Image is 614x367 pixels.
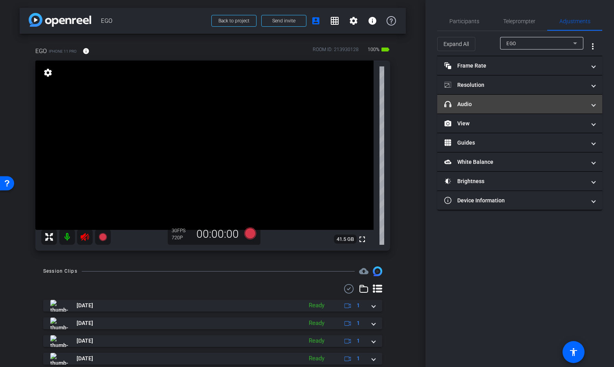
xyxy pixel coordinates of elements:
div: Ready [305,319,328,328]
button: More Options for Adjustments Panel [583,37,602,56]
span: 41.5 GB [334,235,357,244]
span: EGO [506,41,516,46]
span: Back to project [218,18,249,24]
span: EGO [101,13,207,29]
span: 100% [367,43,381,56]
mat-expansion-panel-header: thumb-nail[DATE]Ready1 [43,300,382,312]
mat-expansion-panel-header: White Balance [437,152,602,171]
span: Adjustments [559,18,590,24]
mat-panel-title: Frame Rate [444,62,586,70]
button: Back to project [211,15,257,27]
span: Teleprompter [503,18,535,24]
span: Destinations for your clips [359,266,368,276]
span: 1 [357,301,360,310]
span: [DATE] [77,319,93,327]
div: Ready [305,336,328,345]
span: 1 [357,319,360,327]
mat-icon: fullscreen [357,235,367,244]
img: thumb-nail [50,335,68,347]
div: 30 [172,228,191,234]
mat-expansion-panel-header: thumb-nail[DATE]Ready1 [43,353,382,365]
button: Send invite [261,15,306,27]
img: app-logo [29,13,91,27]
span: iPhone 11 Pro [49,48,77,54]
span: [DATE] [77,354,93,363]
span: 1 [357,354,360,363]
mat-expansion-panel-header: Audio [437,95,602,114]
mat-icon: account_box [311,16,321,26]
span: 1 [357,337,360,345]
img: thumb-nail [50,300,68,312]
mat-panel-title: View [444,119,586,128]
div: Session Clips [43,267,77,275]
span: FPS [177,228,185,233]
mat-panel-title: Guides [444,139,586,147]
mat-expansion-panel-header: thumb-nail[DATE]Ready1 [43,335,382,347]
mat-icon: settings [349,16,358,26]
img: Session clips [373,266,382,276]
mat-icon: accessibility [569,347,578,357]
div: Ready [305,354,328,363]
span: Participants [449,18,479,24]
mat-expansion-panel-header: Resolution [437,75,602,94]
mat-icon: cloud_upload [359,266,368,276]
mat-panel-title: Audio [444,100,586,108]
mat-panel-title: Resolution [444,81,586,89]
div: Ready [305,301,328,310]
div: 00:00:00 [191,228,244,241]
mat-expansion-panel-header: Brightness [437,172,602,191]
mat-panel-title: White Balance [444,158,586,166]
mat-expansion-panel-header: View [437,114,602,133]
div: ROOM ID: 213930128 [313,46,359,57]
mat-icon: settings [42,68,53,77]
mat-panel-title: Brightness [444,177,586,185]
mat-panel-title: Device Information [444,196,586,205]
mat-expansion-panel-header: Frame Rate [437,56,602,75]
span: EGO [35,47,47,55]
mat-icon: grid_on [330,16,339,26]
mat-expansion-panel-header: Device Information [437,191,602,210]
mat-icon: more_vert [588,42,598,51]
span: [DATE] [77,301,93,310]
img: thumb-nail [50,317,68,329]
mat-icon: battery_std [381,45,390,54]
img: thumb-nail [50,353,68,365]
span: Expand All [444,37,469,51]
mat-expansion-panel-header: Guides [437,133,602,152]
mat-icon: info [82,48,90,55]
button: Expand All [437,37,475,51]
div: 720P [172,235,191,241]
span: [DATE] [77,337,93,345]
mat-icon: info [368,16,377,26]
mat-expansion-panel-header: thumb-nail[DATE]Ready1 [43,317,382,329]
span: Send invite [272,18,295,24]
